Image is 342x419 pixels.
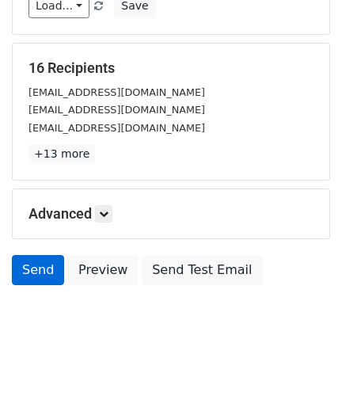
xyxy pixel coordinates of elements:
[28,205,313,223] h5: Advanced
[28,144,95,164] a: +13 more
[68,255,138,285] a: Preview
[28,86,205,98] small: [EMAIL_ADDRESS][DOMAIN_NAME]
[28,104,205,116] small: [EMAIL_ADDRESS][DOMAIN_NAME]
[263,343,342,419] iframe: Chat Widget
[28,122,205,134] small: [EMAIL_ADDRESS][DOMAIN_NAME]
[142,255,262,285] a: Send Test Email
[28,59,313,77] h5: 16 Recipients
[12,255,64,285] a: Send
